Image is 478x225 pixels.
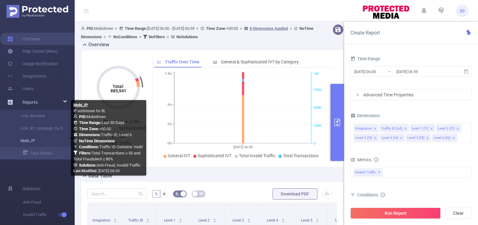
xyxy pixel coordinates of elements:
li: Level 2 (l2) [436,124,461,132]
li: Level 3 (l3) [354,134,379,142]
i: icon: caret-up [179,218,182,219]
b: Filters : [79,151,91,155]
i: icon: close [452,136,455,140]
i: icon: caret-up [114,218,117,219]
li: Integration [354,124,378,132]
span: Mobidriven [DATE] 06:00 - [DATE] 06:59 +00:00 [81,26,313,39]
span: > [165,34,171,39]
input: Search... [87,189,147,199]
i: icon: bar-chart [213,60,218,64]
span: Level 6 [335,218,348,223]
b: Time Range: [125,26,147,31]
a: Link_domains [12,110,67,122]
i: icon: close [456,127,459,131]
b: No Conditions [113,34,137,39]
i: icon: close [404,127,407,131]
span: Level 2 [198,218,211,223]
tspan: 1M [314,72,319,76]
span: Total Transactions [283,153,319,158]
span: Invalid Traffic [354,168,382,177]
div: Level 1 (l1) [411,125,429,133]
b: PID: [79,114,87,119]
div: Level 2 (l2) [438,125,455,133]
i: icon: close [373,127,377,131]
i: icon: caret-up [247,218,251,219]
span: Solutions [22,182,40,195]
span: General & Sophisticated IVT by Category [221,59,299,64]
button: Clear [445,208,472,219]
i: icon: caret-down [179,220,182,222]
tspan: 7.4% [165,72,172,76]
tspan: 2% [167,122,172,126]
span: # [163,191,166,196]
tspan: 885,941 [110,88,126,93]
div: Traffic ID (tid) [381,125,402,133]
i: icon: caret-up [281,218,285,219]
span: Metrics [350,157,372,162]
b: No Filters [149,34,165,39]
i: icon: user [73,114,79,118]
span: Mobidriven Last 30 Days +00:00 [73,114,143,168]
a: Overview [7,33,40,45]
tspan: 4% [167,103,172,107]
span: Dimensions [350,113,380,118]
b: Solutions : [79,163,97,168]
b: Time Zone: [206,26,226,31]
i: icon: close [400,136,403,140]
i: icon: caret-down [316,220,319,222]
tspan: [DATE] 06:00 [233,145,252,149]
span: Traffic Over Time [165,59,199,64]
a: Reports [22,96,38,108]
span: > [288,26,294,31]
i: icon: info-circle [374,158,378,162]
i: icon: caret-up [146,218,150,219]
span: Reports [22,100,38,105]
b: No Time Dimensions [79,139,115,143]
i: icon: right [356,93,359,97]
span: Invalid Traffic [23,209,75,221]
div: Level 4 (l4) [381,134,398,142]
span: Create Report [350,30,380,36]
tspan: 0 [314,141,316,145]
i: icon: close [430,127,433,131]
span: Level 1 [164,218,176,223]
div: Sort [247,218,251,221]
div: Sort [213,218,217,221]
li: Level 5 (l5) [406,134,431,142]
a: Users [7,82,33,95]
li: Level 6 (l6) [432,134,457,142]
i: icon: close [426,136,429,140]
span: Sophisticated IVT [198,153,232,158]
span: Level 4 [267,218,279,223]
tspan: 750K [314,88,321,92]
i: icon: user [81,26,87,30]
span: Total Transactions ≥ 50 and Total Fraudulent ≥ 80% [73,151,140,162]
b: Mobi_IP [73,103,88,107]
a: Save Report... [23,147,75,159]
i: icon: caret-down [281,220,285,222]
div: Level 3 (l3) [355,134,372,142]
li: Level 1 (l1) [410,124,435,132]
b: Dimensions : [79,132,101,137]
span: Anti-Fraud, Invalid Traffic [79,163,141,168]
span: [DATE] 08:00 [73,169,120,173]
tspan: Total: [112,84,124,89]
i: icon: caret-up [316,218,319,219]
tspan: 0% [167,141,172,145]
i: icon: caret-down [146,220,150,222]
span: > [113,26,119,31]
div: icon: rightAdvanced Time Properties [351,90,471,100]
b: Last Modified: [73,169,97,173]
span: Level 3 [232,218,245,223]
span: Conditions [357,192,385,197]
i: icon: close [374,136,377,140]
i: icon: info-circle [381,193,385,197]
a: Link_BY campaign, by domain [12,122,67,135]
li: Traffic ID (tid) [380,124,409,132]
li: Level 4 (l4) [380,134,405,142]
div: Sort [146,218,150,221]
span: Total Invalid Traffic [239,153,275,158]
div: Level 6 (l6) [433,134,451,142]
span: > [102,34,108,39]
span: > [238,26,244,31]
